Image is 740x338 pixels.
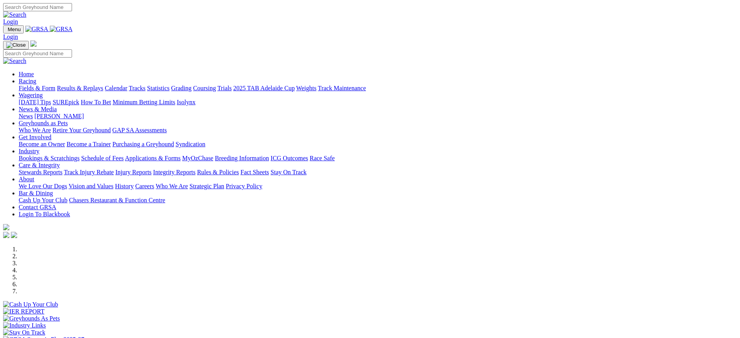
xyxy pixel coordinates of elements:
a: Applications & Forms [125,155,181,161]
a: Login To Blackbook [19,211,70,217]
a: Calendar [105,85,127,91]
a: Injury Reports [115,169,151,175]
a: Purchasing a Greyhound [112,141,174,147]
img: twitter.svg [11,232,17,238]
div: Industry [19,155,737,162]
a: Weights [296,85,316,91]
a: About [19,176,34,182]
a: Fact Sheets [241,169,269,175]
img: logo-grsa-white.png [3,224,9,230]
a: We Love Our Dogs [19,183,67,189]
a: Stewards Reports [19,169,62,175]
a: Wagering [19,92,43,98]
img: GRSA [50,26,73,33]
a: MyOzChase [182,155,213,161]
span: Menu [8,26,21,32]
a: Fields & Form [19,85,55,91]
a: Bookings & Scratchings [19,155,79,161]
a: Contact GRSA [19,204,56,210]
div: News & Media [19,113,737,120]
a: Statistics [147,85,170,91]
a: Tracks [129,85,146,91]
a: Racing [19,78,36,84]
button: Toggle navigation [3,25,24,33]
a: Syndication [176,141,205,147]
img: Search [3,11,26,18]
img: facebook.svg [3,232,9,238]
a: Rules & Policies [197,169,239,175]
a: Track Maintenance [318,85,366,91]
img: GRSA [25,26,48,33]
a: Who We Are [19,127,51,133]
a: History [115,183,134,189]
div: Racing [19,85,737,92]
a: Coursing [193,85,216,91]
a: Breeding Information [215,155,269,161]
a: Care & Integrity [19,162,60,168]
a: Isolynx [177,99,195,105]
a: How To Bet [81,99,111,105]
div: Greyhounds as Pets [19,127,737,134]
div: Care & Integrity [19,169,737,176]
a: Get Involved [19,134,51,140]
img: Cash Up Your Club [3,301,58,308]
a: SUREpick [53,99,79,105]
button: Toggle navigation [3,41,29,49]
a: Bar & Dining [19,190,53,196]
a: Track Injury Rebate [64,169,114,175]
div: About [19,183,737,190]
img: Search [3,58,26,65]
a: Retire Your Greyhound [53,127,111,133]
a: Become an Owner [19,141,65,147]
a: Who We Are [156,183,188,189]
div: Bar & Dining [19,197,737,204]
input: Search [3,49,72,58]
a: Chasers Restaurant & Function Centre [69,197,165,203]
a: Integrity Reports [153,169,195,175]
a: Trials [217,85,232,91]
a: Race Safe [309,155,334,161]
a: Login [3,33,18,40]
a: Home [19,71,34,77]
img: Stay On Track [3,329,45,336]
img: Close [6,42,26,48]
a: Greyhounds as Pets [19,120,68,126]
img: logo-grsa-white.png [30,40,37,47]
a: [PERSON_NAME] [34,113,84,119]
a: Schedule of Fees [81,155,123,161]
a: Login [3,18,18,25]
a: Stay On Track [271,169,306,175]
a: Results & Replays [57,85,103,91]
input: Search [3,3,72,11]
div: Get Involved [19,141,737,148]
a: Grading [171,85,192,91]
a: Vision and Values [69,183,113,189]
div: Wagering [19,99,737,106]
a: Industry [19,148,39,154]
a: Cash Up Your Club [19,197,67,203]
a: Privacy Policy [226,183,262,189]
img: IER REPORT [3,308,44,315]
a: Become a Trainer [67,141,111,147]
a: Strategic Plan [190,183,224,189]
a: Careers [135,183,154,189]
a: GAP SA Assessments [112,127,167,133]
a: ICG Outcomes [271,155,308,161]
a: News [19,113,33,119]
a: 2025 TAB Adelaide Cup [233,85,295,91]
img: Industry Links [3,322,46,329]
a: News & Media [19,106,57,112]
a: [DATE] Tips [19,99,51,105]
img: Greyhounds As Pets [3,315,60,322]
a: Minimum Betting Limits [112,99,175,105]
